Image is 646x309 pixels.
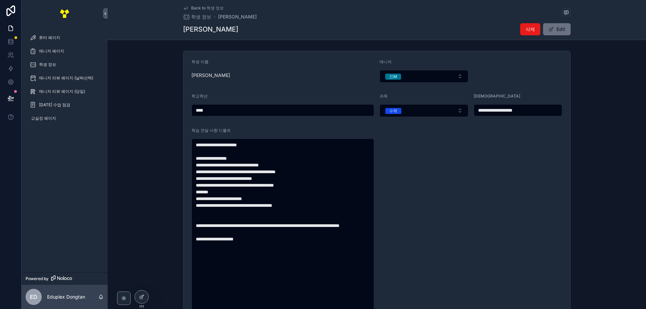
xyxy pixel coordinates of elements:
a: Back to 학생 정보 [183,5,224,11]
span: Back to 학생 정보 [191,5,224,11]
span: 매니저 리뷰 페이지 (날짜선택) [39,75,93,81]
a: 학생 정보 [26,59,104,71]
span: [DEMOGRAPHIC_DATA] [474,93,520,99]
a: 교실장 페이지 [26,112,104,124]
button: Select Button [380,104,468,117]
a: Powered by [22,272,108,285]
span: ED [30,293,37,301]
span: 매니저 [380,59,392,64]
button: Edit [543,23,571,35]
span: 삭제 [526,26,535,33]
button: Select Button [380,70,468,83]
span: 학생 정보 [191,13,211,20]
a: [PERSON_NAME] [218,13,257,20]
span: 학생 정보 [39,62,56,67]
a: [DATE] 수업 점검 [26,99,104,111]
span: 학생 이름 [191,59,209,64]
span: 매니저 리뷰 페이지 (당일) [39,89,85,94]
span: 튜터 페이지 [39,35,60,40]
div: 수학 [389,108,397,114]
a: 매니저 리뷰 페이지 (당일) [26,85,104,98]
a: 매니저 리뷰 페이지 (날짜선택) [26,72,104,84]
span: 과목 [380,93,388,99]
p: Eduplex Dongtan [47,294,85,300]
span: 매니저 페이지 [39,48,64,54]
h1: [PERSON_NAME] [183,25,238,34]
a: 튜터 페이지 [26,32,104,44]
a: 매니저 페이지 [26,45,104,57]
span: 학습 전달 사항 디폴트 [191,128,231,133]
a: 학생 정보 [183,13,211,20]
div: 진M [389,74,397,80]
div: scrollable content [22,27,108,133]
span: 학교학년 [191,93,208,99]
span: [PERSON_NAME] [191,72,374,79]
button: 삭제 [520,23,540,35]
span: Powered by [26,276,48,281]
img: App logo [59,8,70,19]
span: [DATE] 수업 점검 [39,102,70,108]
span: 교실장 페이지 [31,116,56,121]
